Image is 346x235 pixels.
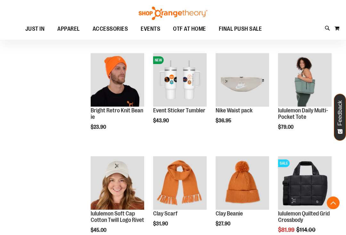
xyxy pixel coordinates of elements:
a: Main view of 2024 Convention Nike Waistpack [216,53,269,108]
span: Feedback [337,101,343,126]
a: Bright Retro Knit Beanie [91,107,143,120]
a: FINAL PUSH SALE [212,22,268,36]
a: Nike Waist pack [216,107,252,114]
span: SALE [278,159,290,167]
a: Clay Beanie [216,156,269,211]
a: lululemon Soft Cap Cotton Twill Logo Rivet [91,210,144,223]
a: Main view of 2024 Convention lululemon Daily Multi-Pocket Tote [278,53,332,108]
button: Back To Top [327,197,340,209]
a: Bright Retro Knit Beanie [91,53,144,108]
span: $45.00 [91,227,107,233]
span: $79.00 [278,124,294,130]
img: Main view of 2024 Convention Nike Waistpack [216,53,269,107]
a: EVENTS [134,22,167,36]
span: JUST IN [25,22,45,36]
img: lululemon Quilted Grid Crossbody [278,156,332,210]
span: ACCESSORIES [93,22,128,36]
img: Bright Retro Knit Beanie [91,53,144,107]
div: product [212,50,272,140]
a: ACCESSORIES [86,22,135,36]
img: OTF 40 oz. Sticker Tumbler [153,53,207,107]
span: FINAL PUSH SALE [219,22,262,36]
a: Clay Beanie [216,210,243,217]
img: Shop Orangetheory [138,7,208,20]
a: lululemon Daily Multi-Pocket Tote [278,107,328,120]
span: $31.90 [153,221,169,227]
span: $81.99 [278,227,295,233]
img: Clay Scarf [153,156,207,210]
div: product [87,50,147,146]
a: Clay Scarf [153,156,207,211]
a: JUST IN [19,22,51,36]
span: $23.90 [91,124,107,130]
button: Feedback - Show survey [334,94,346,141]
span: OTF AT HOME [173,22,206,36]
a: OTF AT HOME [167,22,212,36]
a: Main view of 2024 Convention lululemon Soft Cap Cotton Twill Logo Rivet [91,156,144,211]
span: APPAREL [57,22,80,36]
span: $114.00 [296,227,317,233]
span: NEW [153,56,164,64]
a: APPAREL [51,22,86,36]
span: $27.90 [216,221,231,227]
a: lululemon Quilted Grid CrossbodySALE [278,156,332,211]
a: lululemon Quilted Grid Crossbody [278,210,330,223]
img: Clay Beanie [216,156,269,210]
a: Clay Scarf [153,210,177,217]
a: Event Sticker Tumbler [153,107,205,114]
a: OTF 40 oz. Sticker TumblerNEW [153,53,207,108]
span: EVENTS [141,22,160,36]
div: product [150,50,210,140]
img: Main view of 2024 Convention lululemon Daily Multi-Pocket Tote [278,53,332,107]
div: product [275,50,335,146]
span: $43.90 [153,118,170,124]
img: Main view of 2024 Convention lululemon Soft Cap Cotton Twill Logo Rivet [91,156,144,210]
span: $36.95 [216,118,232,124]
